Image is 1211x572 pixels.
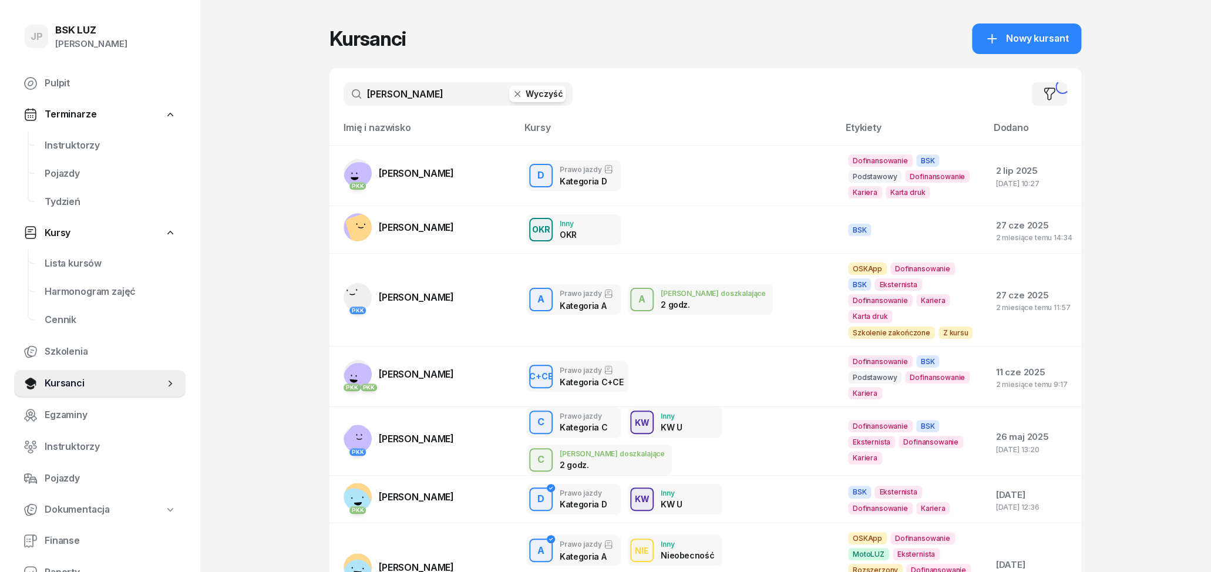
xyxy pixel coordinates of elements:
span: JP [31,32,43,42]
span: BSK [916,420,940,432]
span: Karta druk [848,310,892,322]
span: Pojazdy [45,166,176,181]
div: 2 lip 2025 [995,163,1072,179]
span: Pulpit [45,76,176,91]
span: Dofinansowanie [905,170,970,183]
div: Nieobecność [661,550,714,560]
div: C [533,450,549,470]
div: [DATE] 13:20 [995,446,1072,453]
button: C [529,411,553,434]
span: Z kursu [938,327,973,339]
div: 26 maj 2025 [995,429,1072,445]
div: Inny [661,489,682,497]
button: C+CE [529,365,553,388]
button: NIE [630,539,654,562]
span: Dofinansowanie [848,294,913,307]
span: Dofinansowanie [899,436,963,448]
div: PKK [349,307,366,314]
span: Egzaminy [45,408,176,423]
div: Kategoria D [560,176,613,186]
span: [PERSON_NAME] [379,491,454,503]
button: A [529,288,553,311]
span: Lista kursów [45,256,176,271]
div: Prawo jazdy [560,365,621,375]
span: Dofinansowanie [848,420,913,432]
div: [PERSON_NAME] doszkalające [560,450,665,457]
span: Dofinansowanie [890,263,955,275]
h1: Kursanci [329,28,406,49]
th: Dodano [986,120,1081,145]
div: Prawo jazdy [560,540,613,549]
button: A [529,539,553,562]
div: D [533,489,549,509]
div: Prawo jazdy [560,164,613,174]
a: Pojazdy [14,465,186,493]
a: Terminarze [14,101,186,128]
a: Kursy [14,220,186,247]
div: PKK [349,506,366,514]
div: A [533,290,549,309]
span: Kariera [848,387,882,399]
button: KW [630,487,654,511]
a: Finanse [14,527,186,555]
div: PKK [349,182,366,190]
span: Finanse [45,533,176,549]
a: PKK[PERSON_NAME] [344,483,454,511]
div: 11 cze 2025 [995,365,1072,380]
button: D [529,164,553,187]
span: Kariera [916,294,950,307]
div: Kategoria D [560,499,607,509]
span: Tydzień [45,194,176,210]
div: 27 cze 2025 [995,218,1072,233]
div: 2 godz. [661,300,722,309]
a: PKKPKK[PERSON_NAME] [344,360,454,388]
span: BSK [848,486,872,498]
span: Kursanci [45,376,164,391]
a: Kursanci [14,369,186,398]
a: Egzaminy [14,401,186,429]
span: Kursy [45,226,70,241]
span: Dokumentacja [45,502,110,517]
span: BSK [848,278,872,291]
div: 2 miesiące temu 9:17 [995,381,1072,388]
a: Tydzień [35,188,186,216]
div: 2 miesiące temu 14:34 [995,234,1072,241]
th: Imię i nazwisko [329,120,517,145]
div: PKK [344,383,361,391]
span: Instruktorzy [45,439,176,455]
span: OSKApp [848,263,887,275]
div: [DATE] [995,487,1072,503]
span: Dofinansowanie [848,154,913,167]
a: Cennik [35,306,186,334]
a: Lista kursów [35,250,186,278]
div: D [533,166,549,186]
div: [DATE] 10:27 [995,180,1072,187]
a: PKK[PERSON_NAME] [344,425,454,453]
span: MotoLUZ [848,548,889,560]
span: [PERSON_NAME] [379,433,454,445]
a: PKK[PERSON_NAME] [344,283,454,311]
a: Dokumentacja [14,496,186,523]
span: Terminarze [45,107,96,122]
div: 2 miesiące temu 11:57 [995,304,1072,311]
button: OKR [529,218,553,241]
div: BSK LUZ [55,25,127,35]
div: Inny [661,540,714,548]
span: Szkolenia [45,344,176,359]
div: A [533,541,549,561]
a: Szkolenia [14,338,186,366]
span: Karta druk [886,186,930,198]
div: Prawo jazdy [560,289,613,298]
div: [PERSON_NAME] doszkalające [661,290,766,297]
div: NIE [630,543,654,558]
div: Inny [661,412,682,420]
div: KW [630,415,654,430]
input: Szukaj [344,82,573,106]
button: C [529,448,553,472]
th: Kursy [517,120,839,145]
span: Pojazdy [45,471,176,486]
span: Eksternista [874,486,921,498]
span: Eksternista [874,278,921,291]
span: Dofinansowanie [848,355,913,368]
a: Pojazdy [35,160,186,188]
